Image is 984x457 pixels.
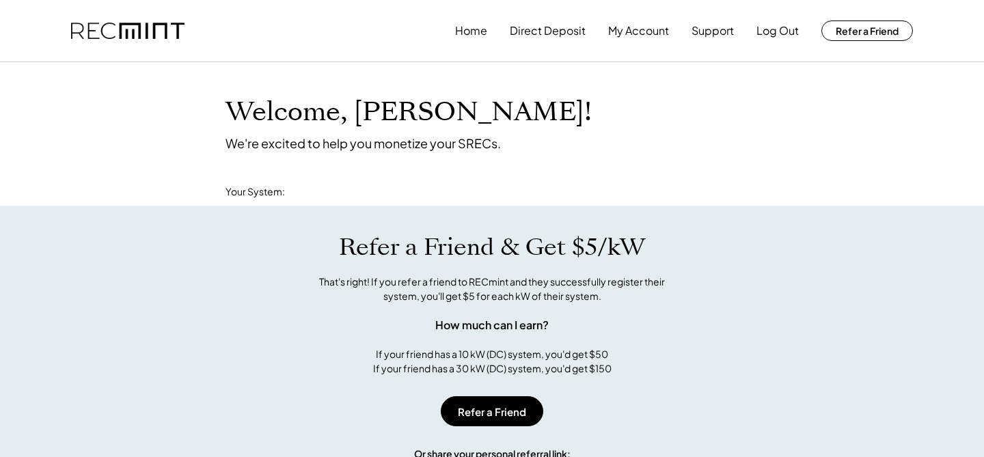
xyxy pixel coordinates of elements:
button: My Account [608,17,669,44]
div: If your friend has a 10 kW (DC) system, you'd get $50 If your friend has a 30 kW (DC) system, you... [373,347,612,376]
button: Log Out [756,17,799,44]
img: recmint-logotype%403x.png [71,23,184,40]
button: Refer a Friend [821,20,913,41]
button: Support [692,17,734,44]
div: That's right! If you refer a friend to RECmint and they successfully register their system, you'l... [304,275,680,303]
h1: Welcome, [PERSON_NAME]! [225,96,592,128]
button: Home [455,17,487,44]
button: Direct Deposit [510,17,586,44]
div: We're excited to help you monetize your SRECs. [225,135,501,151]
h1: Refer a Friend & Get $5/kW [339,233,645,262]
div: Your System: [225,185,285,199]
div: How much can I earn? [435,317,549,333]
button: Refer a Friend [441,396,543,426]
